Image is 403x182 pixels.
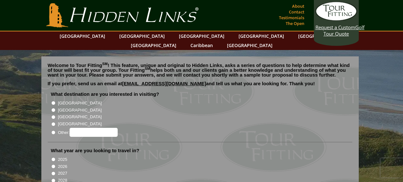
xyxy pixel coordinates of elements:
a: [GEOGRAPHIC_DATA] [176,31,228,41]
span: Request a Custom [315,24,355,30]
a: [EMAIL_ADDRESS][DOMAIN_NAME] [122,81,206,86]
a: [GEOGRAPHIC_DATA] [235,31,287,41]
a: Request a CustomGolf Tour Quote [315,2,357,37]
label: 2027 [58,170,67,177]
sup: SM [102,62,108,66]
label: [GEOGRAPHIC_DATA] [58,107,102,113]
label: Other: [58,128,118,137]
label: What year are you looking to travel in? [51,147,139,154]
a: The Open [284,19,306,28]
a: Caribbean [187,41,216,50]
label: 2025 [58,156,67,163]
label: What destination are you interested in visiting? [51,91,159,97]
a: [GEOGRAPHIC_DATA] [116,31,168,41]
input: Other: [70,128,118,137]
a: [GEOGRAPHIC_DATA] [128,41,180,50]
label: [GEOGRAPHIC_DATA] [58,121,102,127]
a: About [290,2,306,11]
a: [GEOGRAPHIC_DATA] [224,41,276,50]
a: Contact [287,7,306,16]
sup: SM [145,67,150,70]
a: [GEOGRAPHIC_DATA] [56,31,108,41]
label: [GEOGRAPHIC_DATA] [58,114,102,120]
a: [GEOGRAPHIC_DATA] [295,31,347,41]
p: If you prefer, send us an email at and tell us what you are looking for. Thank you! [48,81,352,91]
label: [GEOGRAPHIC_DATA] [58,100,102,106]
label: 2026 [58,163,67,170]
p: Welcome to Tour Fitting ! This feature, unique and original to Hidden Links, asks a series of que... [48,63,352,77]
a: Testimonials [277,13,306,22]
